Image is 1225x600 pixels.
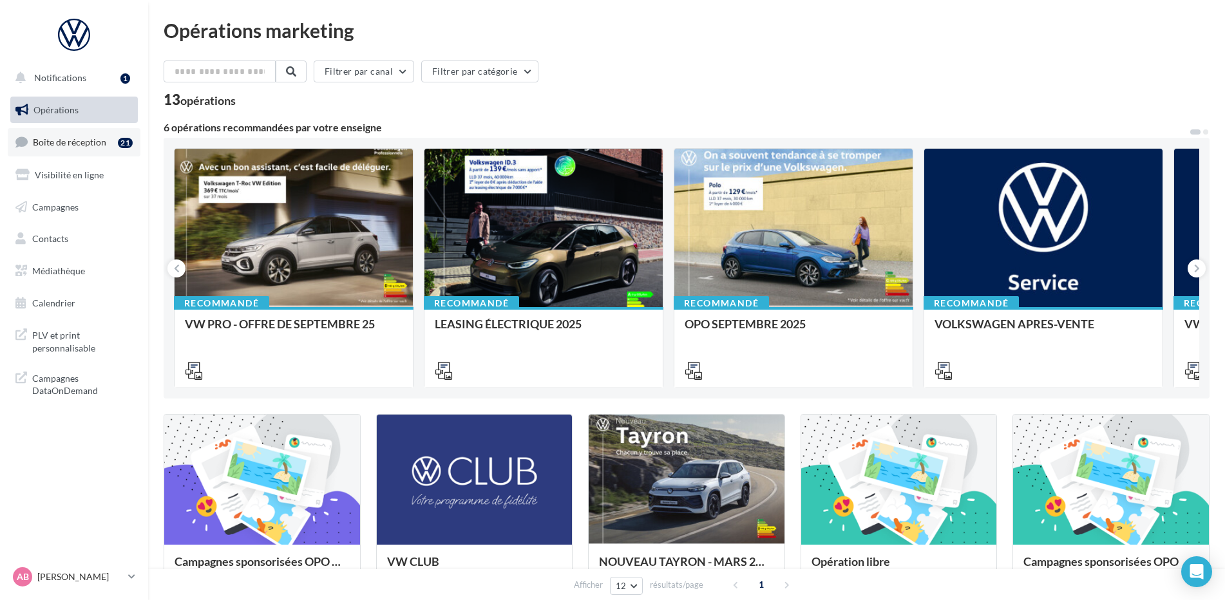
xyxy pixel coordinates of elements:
[120,73,130,84] div: 1
[424,296,519,310] div: Recommandé
[685,317,902,343] div: OPO SEPTEMBRE 2025
[10,565,138,589] a: AB [PERSON_NAME]
[8,290,140,317] a: Calendrier
[118,138,133,148] div: 21
[8,64,135,91] button: Notifications 1
[32,326,133,354] span: PLV et print personnalisable
[8,194,140,221] a: Campagnes
[164,122,1189,133] div: 6 opérations recommandées par votre enseigne
[8,225,140,252] a: Contacts
[924,296,1019,310] div: Recommandé
[164,21,1210,40] div: Opérations marketing
[812,555,987,581] div: Opération libre
[32,370,133,397] span: Campagnes DataOnDemand
[599,555,774,581] div: NOUVEAU TAYRON - MARS 2025
[435,317,652,343] div: LEASING ÉLECTRIQUE 2025
[164,93,236,107] div: 13
[314,61,414,82] button: Filtrer par canal
[174,296,269,310] div: Recommandé
[674,296,769,310] div: Recommandé
[574,579,603,591] span: Afficher
[8,128,140,156] a: Boîte de réception21
[610,577,643,595] button: 12
[34,72,86,83] span: Notifications
[751,574,772,595] span: 1
[32,265,85,276] span: Médiathèque
[387,555,562,581] div: VW CLUB
[8,97,140,124] a: Opérations
[1023,555,1199,581] div: Campagnes sponsorisées OPO
[935,317,1152,343] div: VOLKSWAGEN APRES-VENTE
[8,321,140,359] a: PLV et print personnalisable
[1181,556,1212,587] div: Open Intercom Messenger
[33,136,106,147] span: Boîte de réception
[8,258,140,285] a: Médiathèque
[185,317,403,343] div: VW PRO - OFFRE DE SEPTEMBRE 25
[8,364,140,402] a: Campagnes DataOnDemand
[37,570,123,583] p: [PERSON_NAME]
[175,555,350,581] div: Campagnes sponsorisées OPO Septembre
[616,581,627,591] span: 12
[33,104,79,115] span: Opérations
[32,201,79,212] span: Campagnes
[32,233,68,244] span: Contacts
[8,162,140,189] a: Visibilité en ligne
[17,570,29,583] span: AB
[35,169,104,180] span: Visibilité en ligne
[650,579,703,591] span: résultats/page
[32,297,75,308] span: Calendrier
[180,95,236,106] div: opérations
[421,61,538,82] button: Filtrer par catégorie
